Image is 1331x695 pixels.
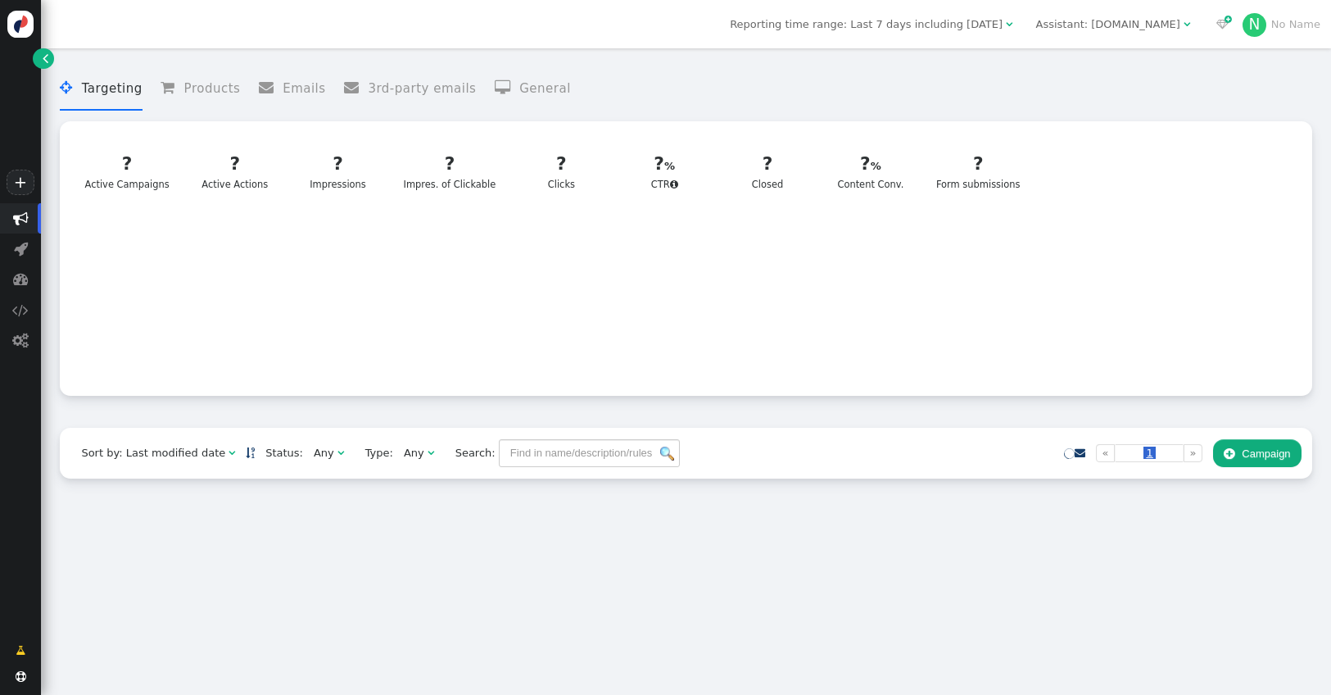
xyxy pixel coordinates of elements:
[1075,447,1085,458] span: 
[404,151,496,178] div: ?
[16,671,26,682] span: 
[495,80,519,95] span: 
[627,151,702,192] div: CTR
[5,637,36,665] a: 
[188,142,282,202] a: ?Active Actions
[7,11,34,38] img: logo-icon.svg
[1184,19,1190,30] span: 
[75,142,179,202] a: ?Active Campaigns
[926,142,1029,202] a: ?Form submissions
[495,67,571,111] li: General
[16,643,25,659] span: 
[524,151,600,178] div: ?
[337,447,344,458] span: 
[85,151,170,192] div: Active Campaigns
[428,447,434,458] span: 
[246,447,255,458] span: Sorted in descending order
[301,151,376,178] div: ?
[936,151,1021,178] div: ?
[1036,16,1180,33] div: Assistant: [DOMAIN_NAME]
[394,142,505,202] a: ?Impres. of Clickable
[43,50,48,66] span: 
[1143,447,1155,459] span: 1
[355,445,393,461] span: Type:
[618,142,711,202] a: ?CTR
[301,151,376,192] div: Impressions
[1243,18,1320,30] a: NNo Name
[730,18,1003,30] span: Reporting time range: Last 7 days including [DATE]
[14,241,28,257] span: 
[499,439,680,467] input: Find in name/description/rules
[7,170,34,195] a: +
[1096,444,1115,462] a: «
[1075,447,1085,459] a: 
[730,151,805,178] div: ?
[721,142,814,202] a: ?Closed
[833,151,908,192] div: Content Conv.
[514,142,608,202] a: ?Clicks
[197,151,273,178] div: ?
[12,302,29,318] span: 
[404,151,496,192] div: Impres. of Clickable
[660,447,674,461] img: icon_search.png
[81,445,225,461] div: Sort by: Last modified date
[229,447,235,458] span: 
[524,151,600,192] div: Clicks
[85,151,170,178] div: ?
[13,211,29,226] span: 
[1184,444,1202,462] a: »
[161,67,240,111] li: Products
[60,80,81,95] span: 
[445,447,496,459] span: Search:
[12,333,29,348] span: 
[824,142,917,202] a: ?Content Conv.
[833,151,908,178] div: ?
[197,151,273,192] div: Active Actions
[255,445,303,461] span: Status:
[1243,13,1267,38] div: N
[1216,19,1229,30] span: 
[259,67,326,111] li: Emails
[33,48,53,69] a: 
[259,80,283,95] span: 
[627,151,702,178] div: ?
[60,67,142,111] li: Targeting
[246,447,255,459] a: 
[404,445,424,461] div: Any
[1213,439,1302,467] button: Campaign
[936,151,1021,192] div: Form submissions
[730,151,805,192] div: Closed
[670,179,678,189] span: 
[1006,19,1012,30] span: 
[344,67,476,111] li: 3rd-party emails
[1224,447,1234,460] span: 
[314,445,334,461] div: Any
[291,142,384,202] a: ?Impressions
[344,80,368,95] span: 
[161,80,183,95] span: 
[13,271,29,287] span: 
